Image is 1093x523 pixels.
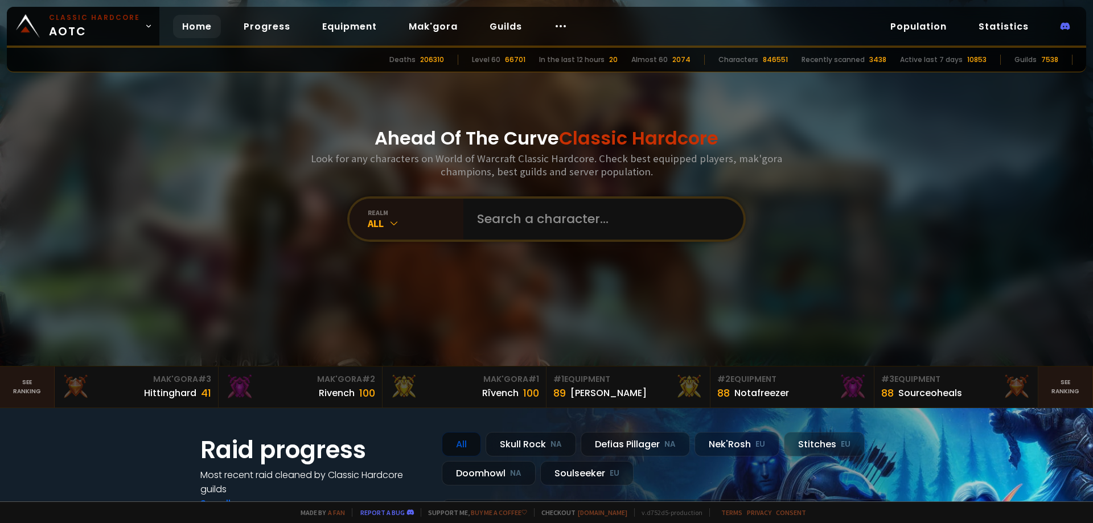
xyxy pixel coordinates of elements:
span: Made by [294,508,345,517]
small: NA [510,468,521,479]
div: [PERSON_NAME] [570,386,647,400]
div: 100 [523,385,539,401]
a: Progress [235,15,299,38]
div: Rivench [319,386,355,400]
a: See all progress [200,497,274,510]
div: Equipment [553,373,703,385]
div: 10853 [967,55,987,65]
div: 3438 [869,55,886,65]
div: Mak'Gora [61,373,211,385]
span: # 3 [198,373,211,385]
div: In the last 12 hours [539,55,605,65]
a: [DOMAIN_NAME] [578,508,627,517]
input: Search a character... [470,199,730,240]
a: Home [173,15,221,38]
div: 89 [553,385,566,401]
small: Classic Hardcore [49,13,140,23]
span: v. d752d5 - production [634,508,702,517]
div: Recently scanned [802,55,865,65]
a: Classic HardcoreAOTC [7,7,159,46]
div: Characters [718,55,758,65]
span: # 2 [717,373,730,385]
h1: Ahead Of The Curve [375,125,718,152]
span: AOTC [49,13,140,40]
div: Equipment [717,373,867,385]
div: All [368,217,463,230]
div: 846551 [763,55,788,65]
div: Skull Rock [486,432,576,456]
div: Nek'Rosh [695,432,779,456]
small: EU [610,468,619,479]
span: # 1 [553,373,564,385]
small: EU [841,439,850,450]
a: Buy me a coffee [471,508,527,517]
small: NA [664,439,676,450]
div: 88 [717,385,730,401]
a: Seeranking [1038,366,1093,407]
div: Soulseeker [540,461,634,485]
span: # 1 [528,373,539,385]
a: Report a bug [360,508,405,517]
div: Hittinghard [144,386,196,400]
h4: Most recent raid cleaned by Classic Hardcore guilds [200,468,428,496]
a: Statistics [969,15,1038,38]
div: All [442,432,481,456]
span: # 3 [881,373,894,385]
div: Active last 7 days [900,55,963,65]
span: # 2 [362,373,375,385]
a: Guilds [480,15,531,38]
div: Defias Pillager [581,432,690,456]
a: Mak'gora [400,15,467,38]
a: Mak'Gora#3Hittinghard41 [55,366,219,407]
div: Almost 60 [631,55,668,65]
span: Checkout [534,508,627,517]
div: 88 [881,385,894,401]
h1: Raid progress [200,432,428,468]
div: Equipment [881,373,1031,385]
div: Doomhowl [442,461,536,485]
a: #1Equipment89[PERSON_NAME] [546,366,710,407]
h3: Look for any characters on World of Warcraft Classic Hardcore. Check best equipped players, mak'g... [306,152,787,178]
span: Classic Hardcore [559,125,718,151]
div: 7538 [1041,55,1058,65]
div: 100 [359,385,375,401]
a: Mak'Gora#1Rîvench100 [383,366,546,407]
div: Level 60 [472,55,500,65]
a: Privacy [747,508,771,517]
div: Mak'Gora [389,373,539,385]
span: Support me, [421,508,527,517]
small: NA [550,439,562,450]
a: Equipment [313,15,386,38]
a: Mak'Gora#2Rivench100 [219,366,383,407]
a: Consent [776,508,806,517]
div: Stitches [784,432,865,456]
div: 66701 [505,55,525,65]
div: Notafreezer [734,386,789,400]
a: #3Equipment88Sourceoheals [874,366,1038,407]
div: Sourceoheals [898,386,962,400]
a: Terms [721,508,742,517]
div: 2074 [672,55,691,65]
a: a fan [328,508,345,517]
small: EU [755,439,765,450]
a: Population [881,15,956,38]
div: Guilds [1014,55,1037,65]
div: Rîvench [482,386,519,400]
div: Mak'Gora [225,373,375,385]
div: realm [368,208,463,217]
div: 206310 [420,55,444,65]
div: 41 [201,385,211,401]
a: #2Equipment88Notafreezer [710,366,874,407]
div: 20 [609,55,618,65]
div: Deaths [389,55,416,65]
